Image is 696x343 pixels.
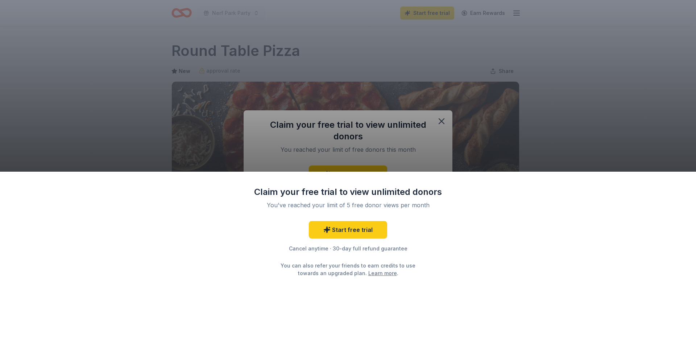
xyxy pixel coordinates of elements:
[309,221,387,238] a: Start free trial
[368,269,397,277] a: Learn more
[274,262,422,277] div: You can also refer your friends to earn credits to use towards an upgraded plan. .
[254,244,442,253] div: Cancel anytime · 30-day full refund guarantee
[254,186,442,198] div: Claim your free trial to view unlimited donors
[262,201,434,209] div: You've reached your limit of 5 free donor views per month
